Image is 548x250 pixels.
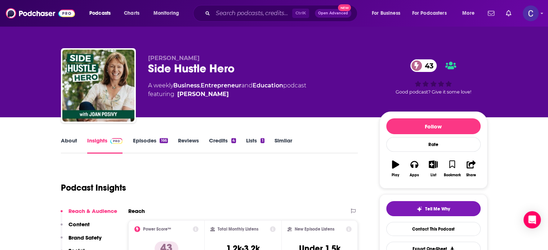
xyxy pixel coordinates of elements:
[444,173,460,177] div: Bookmark
[89,8,111,18] span: Podcasts
[523,5,539,21] img: User Profile
[392,173,399,177] div: Play
[68,234,102,241] p: Brand Safety
[148,8,188,19] button: open menu
[462,156,480,182] button: Share
[61,221,90,234] button: Content
[241,82,253,89] span: and
[128,208,145,214] h2: Reach
[462,8,475,18] span: More
[275,137,292,154] a: Similar
[386,137,481,152] div: Rate
[209,137,236,154] a: Credits4
[68,221,90,228] p: Content
[466,173,476,177] div: Share
[253,82,283,89] a: Education
[318,12,348,15] span: Open Advanced
[372,8,400,18] span: For Business
[231,138,236,143] div: 4
[201,82,241,89] a: Entrepreneur
[338,4,351,11] span: New
[84,8,120,19] button: open menu
[524,211,541,228] div: Open Intercom Messenger
[485,7,497,19] a: Show notifications dropdown
[416,206,422,212] img: tell me why sparkle
[523,5,539,21] button: Show profile menu
[61,234,102,247] button: Brand Safety
[6,6,75,20] img: Podchaser - Follow, Share and Rate Podcasts
[200,82,201,89] span: ,
[61,182,126,193] h1: Podcast Insights
[379,55,487,99] div: 43Good podcast? Give it some love!
[213,8,292,19] input: Search podcasts, credits, & more...
[68,208,117,214] p: Reach & Audience
[160,138,168,143] div: 166
[425,206,450,212] span: Tell Me Why
[292,9,309,18] span: Ctrl K
[177,90,229,99] div: [PERSON_NAME]
[410,173,419,177] div: Apps
[61,137,77,154] a: About
[200,5,364,22] div: Search podcasts, credits, & more...
[153,8,179,18] span: Monitoring
[62,50,134,122] img: Side Hustle Hero
[405,156,424,182] button: Apps
[503,7,514,19] a: Show notifications dropdown
[260,138,264,143] div: 1
[424,156,442,182] button: List
[148,81,306,99] div: A weekly podcast
[386,156,405,182] button: Play
[386,222,481,236] a: Contact This Podcast
[148,55,200,62] span: [PERSON_NAME]
[412,8,447,18] span: For Podcasters
[407,8,457,19] button: open menu
[133,137,168,154] a: Episodes166
[119,8,144,19] a: Charts
[418,59,437,72] span: 43
[61,208,117,221] button: Reach & Audience
[386,118,481,134] button: Follow
[443,156,462,182] button: Bookmark
[523,5,539,21] span: Logged in as publicityxxtina
[367,8,409,19] button: open menu
[124,8,139,18] span: Charts
[396,89,471,95] span: Good podcast? Give it some love!
[431,173,436,177] div: List
[110,138,123,144] img: Podchaser Pro
[295,227,334,232] h2: New Episode Listens
[87,137,123,154] a: InsightsPodchaser Pro
[246,137,264,154] a: Lists1
[457,8,484,19] button: open menu
[173,82,200,89] a: Business
[315,9,351,18] button: Open AdvancedNew
[386,201,481,216] button: tell me why sparkleTell Me Why
[410,59,437,72] a: 43
[218,227,258,232] h2: Total Monthly Listens
[148,90,306,99] span: featuring
[178,137,199,154] a: Reviews
[143,227,171,232] h2: Power Score™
